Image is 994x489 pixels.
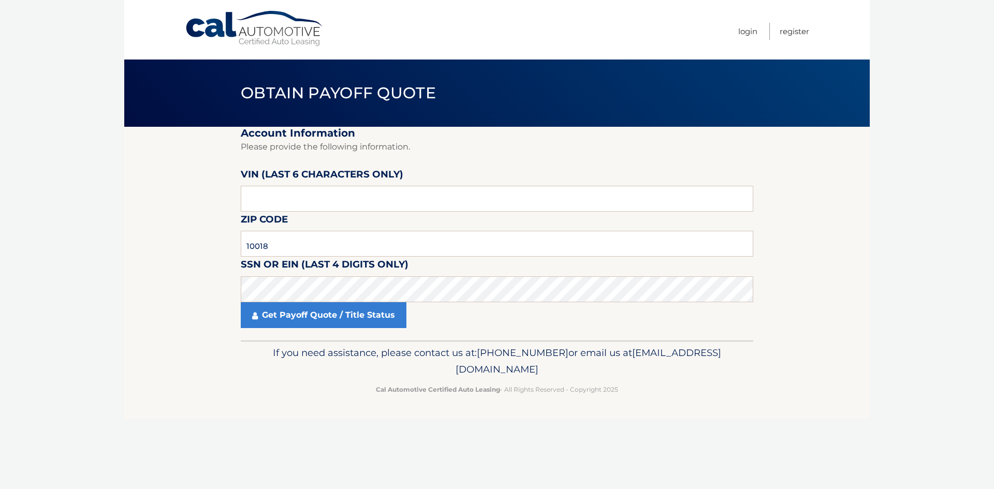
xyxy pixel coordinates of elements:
a: Cal Automotive [185,10,325,47]
h2: Account Information [241,127,753,140]
a: Get Payoff Quote / Title Status [241,302,406,328]
strong: Cal Automotive Certified Auto Leasing [376,386,500,393]
p: If you need assistance, please contact us at: or email us at [247,345,747,378]
label: Zip Code [241,212,288,231]
p: - All Rights Reserved - Copyright 2025 [247,384,747,395]
span: [PHONE_NUMBER] [477,347,568,359]
label: VIN (last 6 characters only) [241,167,403,186]
a: Login [738,23,757,40]
span: Obtain Payoff Quote [241,83,436,102]
p: Please provide the following information. [241,140,753,154]
a: Register [780,23,809,40]
label: SSN or EIN (last 4 digits only) [241,257,408,276]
